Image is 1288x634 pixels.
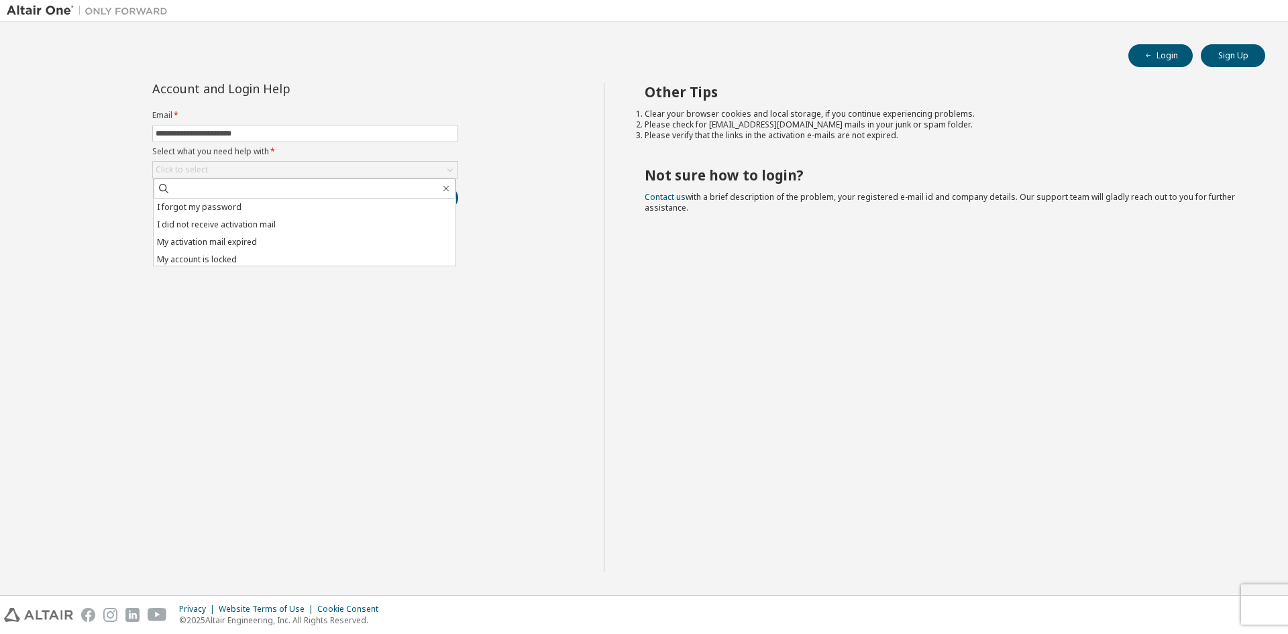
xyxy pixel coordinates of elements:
[645,109,1242,119] li: Clear your browser cookies and local storage, if you continue experiencing problems.
[4,608,73,622] img: altair_logo.svg
[154,199,455,216] li: I forgot my password
[153,162,458,178] div: Click to select
[152,146,458,157] label: Select what you need help with
[81,608,95,622] img: facebook.svg
[645,191,686,203] a: Contact us
[152,83,397,94] div: Account and Login Help
[645,83,1242,101] h2: Other Tips
[1201,44,1265,67] button: Sign Up
[219,604,317,615] div: Website Terms of Use
[179,615,386,626] p: © 2025 Altair Engineering, Inc. All Rights Reserved.
[645,130,1242,141] li: Please verify that the links in the activation e-mails are not expired.
[645,119,1242,130] li: Please check for [EMAIL_ADDRESS][DOMAIN_NAME] mails in your junk or spam folder.
[1128,44,1193,67] button: Login
[645,191,1235,213] span: with a brief description of the problem, your registered e-mail id and company details. Our suppo...
[125,608,140,622] img: linkedin.svg
[103,608,117,622] img: instagram.svg
[148,608,167,622] img: youtube.svg
[152,110,458,121] label: Email
[179,604,219,615] div: Privacy
[645,166,1242,184] h2: Not sure how to login?
[317,604,386,615] div: Cookie Consent
[7,4,174,17] img: Altair One
[156,164,208,175] div: Click to select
